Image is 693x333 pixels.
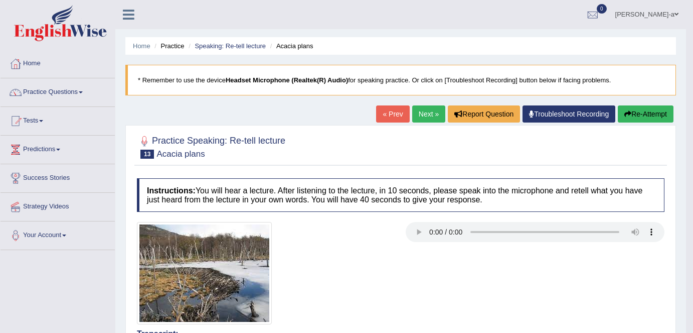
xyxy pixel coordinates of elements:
a: Practice Questions [1,78,115,103]
b: Headset Microphone (Realtek(R) Audio) [226,76,348,84]
span: 13 [140,150,154,159]
li: Practice [152,41,184,51]
li: Acacia plans [268,41,313,51]
button: Report Question [448,105,520,123]
h4: You will hear a lecture. After listening to the lecture, in 10 seconds, please speak into the mic... [137,178,664,212]
small: Acacia plans [156,149,205,159]
a: Home [1,50,115,75]
a: Home [133,42,150,50]
a: Troubleshoot Recording [523,105,615,123]
button: Re-Attempt [618,105,673,123]
b: Instructions: [147,186,196,195]
span: 0 [597,4,607,14]
h2: Practice Speaking: Re-tell lecture [137,134,285,159]
a: Strategy Videos [1,193,115,218]
a: Your Account [1,221,115,247]
a: Next » [412,105,445,123]
a: Success Stories [1,164,115,189]
a: Predictions [1,136,115,161]
a: Speaking: Re-tell lecture [195,42,266,50]
a: Tests [1,107,115,132]
blockquote: * Remember to use the device for speaking practice. Or click on [Troubleshoot Recording] button b... [125,65,676,95]
a: « Prev [376,105,409,123]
